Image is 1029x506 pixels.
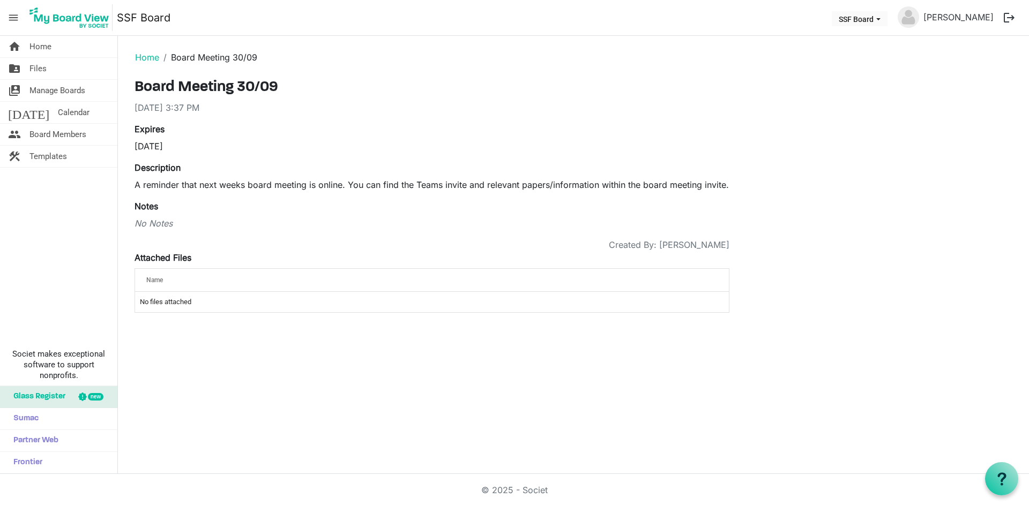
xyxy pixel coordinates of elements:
span: construction [8,146,21,167]
span: Calendar [58,102,90,123]
img: My Board View Logo [26,4,113,31]
td: No files attached [135,292,729,312]
span: Sumac [8,408,39,429]
span: home [8,36,21,57]
span: people [8,124,21,145]
label: Expires [135,123,165,135]
span: Files [29,58,47,79]
span: Templates [29,146,67,167]
div: No Notes [135,217,729,230]
img: no-profile-picture.svg [898,6,919,28]
span: Partner Web [8,430,58,451]
div: [DATE] [135,140,424,153]
label: Notes [135,200,158,213]
h3: Board Meeting 30/09 [135,79,729,97]
span: [DATE] [8,102,49,123]
span: Name [146,276,163,284]
a: [PERSON_NAME] [919,6,998,28]
a: Home [135,52,159,63]
span: Societ makes exceptional software to support nonprofits. [5,349,113,381]
button: logout [998,6,1020,29]
button: SSF Board dropdownbutton [832,11,888,26]
span: Glass Register [8,386,65,407]
div: [DATE] 3:37 PM [135,101,729,114]
label: Description [135,161,181,174]
span: Created By: [PERSON_NAME] [609,238,729,251]
span: Manage Boards [29,80,85,101]
a: My Board View Logo [26,4,117,31]
div: new [88,393,103,401]
span: switch_account [8,80,21,101]
li: Board Meeting 30/09 [159,51,257,64]
label: Attached Files [135,251,191,264]
span: folder_shared [8,58,21,79]
a: SSF Board [117,7,170,28]
span: Board Members [29,124,86,145]
span: menu [3,7,24,28]
a: © 2025 - Societ [481,485,548,495]
span: Frontier [8,452,42,473]
p: A reminder that next weeks board meeting is online. You can find the Teams invite and relevant pa... [135,178,729,191]
span: Home [29,36,51,57]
